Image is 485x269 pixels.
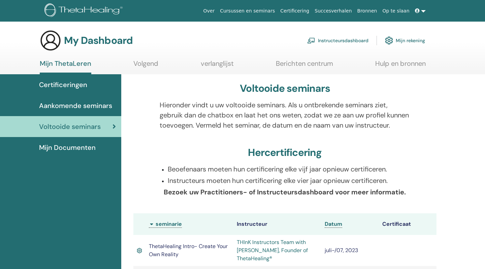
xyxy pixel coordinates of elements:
[248,146,322,159] h3: Hercertificering
[168,164,411,174] p: Beoefenaars moeten hun certificering elke vijf jaar opnieuw certificeren.
[160,100,411,130] p: Hieronder vindt u uw voltooide seminars. Als u ontbrekende seminars ziet, gebruik dan de chatbox ...
[39,122,101,132] span: Voltooide seminars
[133,59,158,73] a: Volgend
[217,5,278,17] a: Cursussen en seminars
[233,213,321,235] th: Instructeur
[379,213,437,235] th: Certificaat
[40,30,61,51] img: generic-user-icon.jpg
[201,5,218,17] a: Over
[307,37,315,44] img: chalkboard-teacher.svg
[278,5,312,17] a: Certificering
[149,243,228,258] span: ThetaHealing Intro- Create Your Own Reality
[312,5,354,17] a: Succesverhalen
[237,239,308,262] a: THInK Instructors Team with [PERSON_NAME], Founder of ThetaHealing®
[355,5,380,17] a: Bronnen
[39,142,96,153] span: Mijn Documenten
[380,5,412,17] a: Op te slaan
[321,235,379,266] td: juli-/07, 2023
[276,59,333,73] a: Berichten centrum
[325,220,342,228] a: Datum
[385,33,425,48] a: Mijn rekening
[168,176,411,186] p: Instructeurs moeten hun certificering elke vier jaar opnieuw certificeren.
[385,35,393,46] img: cog.svg
[44,3,125,19] img: logo.png
[137,247,142,254] img: Active Certificate
[240,82,330,95] h3: Voltooide seminars
[375,59,426,73] a: Hulp en bronnen
[307,33,368,48] a: Instructeursdashboard
[40,59,91,74] a: Mijn ThetaLeren
[39,101,112,111] span: Aankomende seminars
[164,188,406,196] b: Bezoek uw Practitioners- of Instructeursdashboard voor meer informatie.
[201,59,234,73] a: verlanglijst
[39,80,87,90] span: Certificeringen
[64,34,133,47] h3: My Dashboard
